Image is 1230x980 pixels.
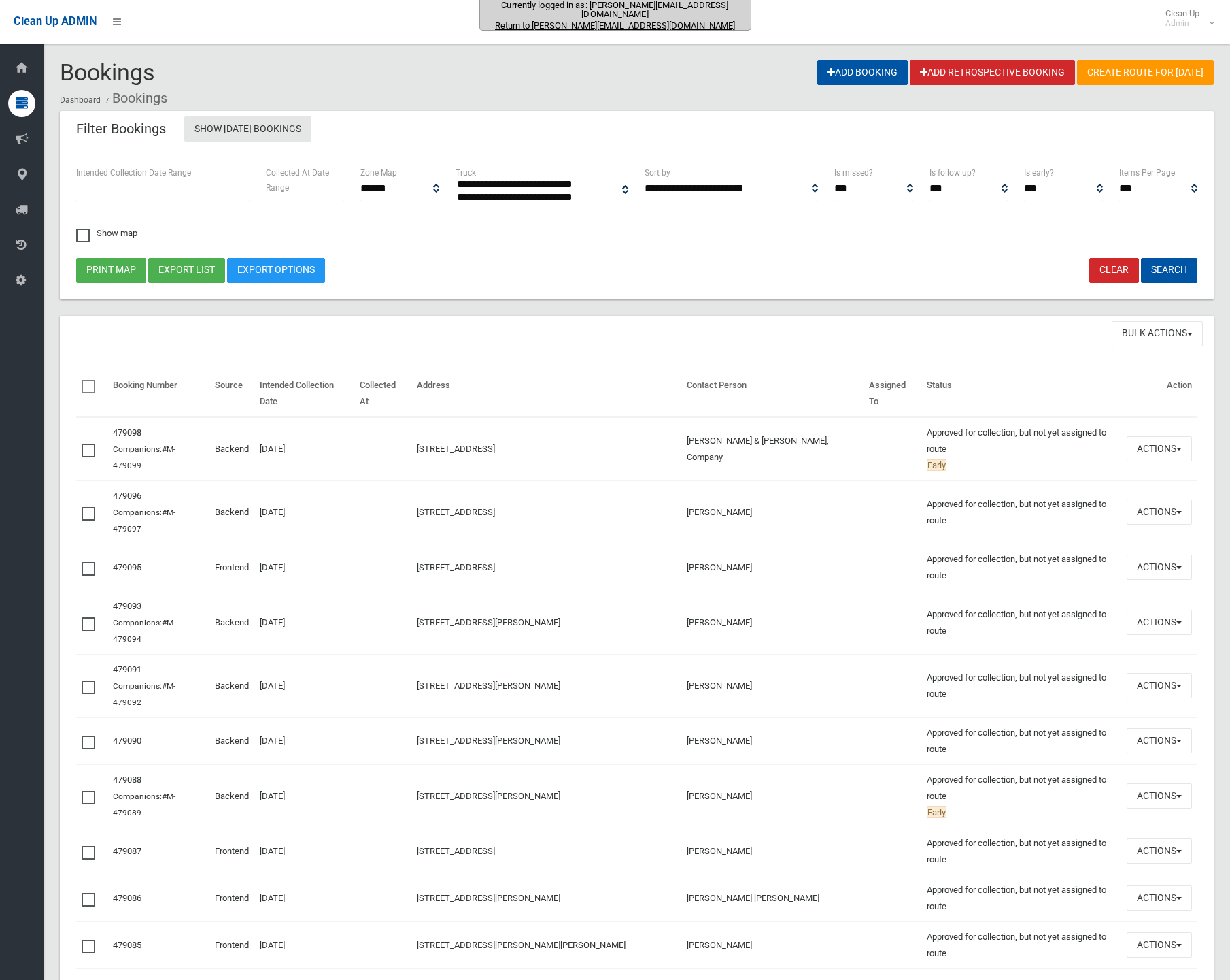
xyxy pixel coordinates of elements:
[681,417,864,481] td: [PERSON_NAME] & [PERSON_NAME], Company
[417,736,560,746] a: [STREET_ADDRESS][PERSON_NAME]
[1141,258,1197,283] button: Search
[417,681,560,691] a: [STREET_ADDRESS][PERSON_NAME]
[1127,555,1192,580] button: Actions
[113,736,141,746] a: 479090
[1159,8,1213,29] span: Clean Up
[113,664,141,674] a: 479091
[927,459,946,471] span: Early
[1165,18,1199,29] small: Admin
[209,417,254,481] td: Backend
[113,618,175,644] a: #M-479094
[681,544,864,591] td: [PERSON_NAME]
[927,806,946,818] span: Early
[254,921,355,968] td: [DATE]
[254,764,355,828] td: [DATE]
[921,654,1121,717] td: Approved for collection, but not yet assigned to route
[921,591,1121,654] td: Approved for collection, but not yet assigned to route
[681,764,864,828] td: [PERSON_NAME]
[14,15,97,28] span: Clean Up ADMIN
[227,258,325,283] a: Export Options
[417,791,560,801] a: [STREET_ADDRESS][PERSON_NAME]
[1127,728,1192,753] button: Actions
[254,717,355,764] td: [DATE]
[921,828,1121,875] td: Approved for collection, but not yet assigned to route
[1127,673,1192,698] button: Actions
[60,116,182,142] header: Filter Bookings
[417,444,495,454] a: [STREET_ADDRESS]
[113,508,175,534] a: #M-479097
[921,717,1121,764] td: Approved for collection, but not yet assigned to route
[113,508,175,534] small: Companions:
[864,370,922,417] th: Assigned To
[113,444,175,470] a: #M-479099
[209,921,254,968] td: Frontend
[254,591,355,654] td: [DATE]
[417,617,560,627] a: [STREET_ADDRESS][PERSON_NAME]
[148,258,225,283] button: Export list
[113,562,141,572] a: 479095
[113,491,141,501] a: 479096
[113,774,141,785] a: 479088
[113,791,175,817] small: Companions:
[254,654,355,717] td: [DATE]
[1127,436,1192,461] button: Actions
[113,893,141,903] a: 479086
[910,60,1075,85] a: Add Retrospective Booking
[1127,885,1192,911] button: Actions
[817,60,908,85] a: Add Booking
[60,95,101,105] a: Dashboard
[209,654,254,717] td: Backend
[113,427,141,438] a: 479098
[60,59,155,86] span: Bookings
[209,370,254,417] th: Source
[254,544,355,591] td: [DATE]
[1112,321,1203,346] button: Bulk Actions
[921,921,1121,968] td: Approved for collection, but not yet assigned to route
[254,875,355,921] td: [DATE]
[209,480,254,544] td: Backend
[76,229,137,238] span: Show map
[209,544,254,591] td: Frontend
[921,480,1121,544] td: Approved for collection, but not yet assigned to route
[1077,60,1214,85] a: Create route for [DATE]
[254,417,355,481] td: [DATE]
[103,86,167,111] li: Bookings
[456,165,476,180] label: Truck
[1127,838,1192,864] button: Actions
[681,480,864,544] td: [PERSON_NAME]
[1127,932,1192,958] button: Actions
[1127,610,1192,635] button: Actions
[681,828,864,875] td: [PERSON_NAME]
[1121,370,1197,417] th: Action
[1089,258,1139,283] a: Clear
[113,681,175,707] a: #M-479092
[113,444,175,470] small: Companions:
[254,828,355,875] td: [DATE]
[209,764,254,828] td: Backend
[921,764,1121,828] td: Approved for collection, but not yet assigned to route
[209,717,254,764] td: Backend
[681,591,864,654] td: [PERSON_NAME]
[417,846,495,856] a: [STREET_ADDRESS]
[921,417,1121,481] td: Approved for collection, but not yet assigned to route
[254,370,355,417] th: Intended Collection Date
[417,940,626,950] a: [STREET_ADDRESS][PERSON_NAME][PERSON_NAME]
[921,875,1121,921] td: Approved for collection, but not yet assigned to route
[1127,783,1192,808] button: Actions
[113,846,141,856] a: 479087
[921,544,1121,591] td: Approved for collection, but not yet assigned to route
[113,601,141,611] a: 479093
[184,116,311,142] a: Show [DATE] Bookings
[417,507,495,517] a: [STREET_ADDRESS]
[417,893,560,903] a: [STREET_ADDRESS][PERSON_NAME]
[417,562,495,572] a: [STREET_ADDRESS]
[107,370,209,417] th: Booking Number
[681,875,864,921] td: [PERSON_NAME] [PERSON_NAME]
[354,370,411,417] th: Collected At
[481,1,749,18] p: Currently logged in as: [PERSON_NAME][EMAIL_ADDRESS][DOMAIN_NAME]
[495,21,735,30] a: Return to [PERSON_NAME][EMAIL_ADDRESS][DOMAIN_NAME]
[209,875,254,921] td: Frontend
[76,258,146,283] button: Print map
[681,717,864,764] td: [PERSON_NAME]
[921,370,1121,417] th: Status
